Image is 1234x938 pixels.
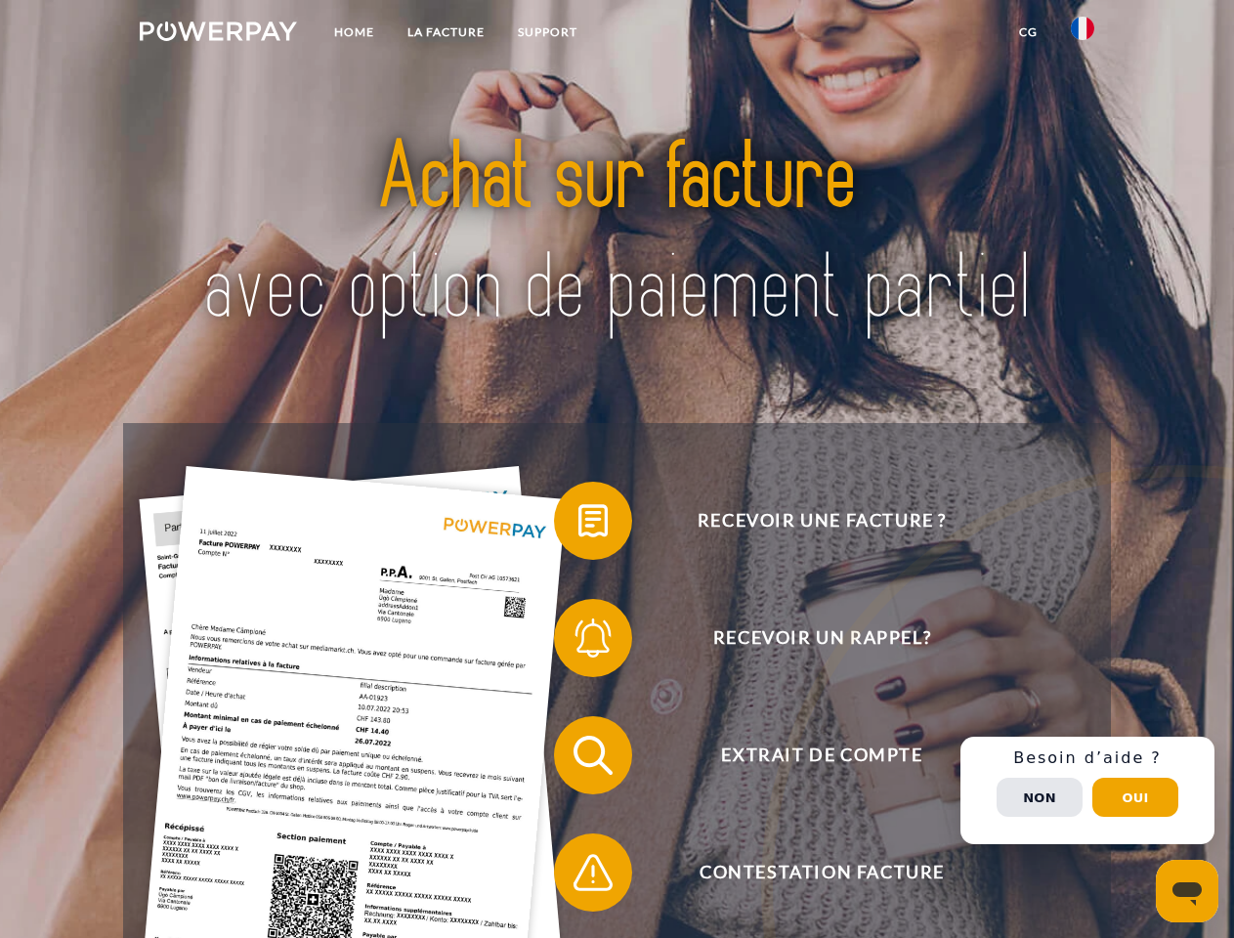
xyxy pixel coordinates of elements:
a: LA FACTURE [391,15,501,50]
span: Recevoir une facture ? [582,482,1061,560]
button: Extrait de compte [554,716,1062,794]
img: title-powerpay_fr.svg [187,94,1047,374]
img: fr [1071,17,1094,40]
img: logo-powerpay-white.svg [140,21,297,41]
span: Contestation Facture [582,833,1061,912]
span: Extrait de compte [582,716,1061,794]
button: Contestation Facture [554,833,1062,912]
span: Recevoir un rappel? [582,599,1061,677]
div: Schnellhilfe [960,737,1214,844]
h3: Besoin d’aide ? [972,748,1203,768]
button: Oui [1092,778,1178,817]
a: Support [501,15,594,50]
a: Home [318,15,391,50]
button: Recevoir un rappel? [554,599,1062,677]
button: Non [997,778,1083,817]
iframe: Bouton de lancement de la fenêtre de messagerie [1156,860,1218,922]
a: CG [1002,15,1054,50]
img: qb_warning.svg [569,848,617,897]
img: qb_search.svg [569,731,617,780]
img: qb_bill.svg [569,496,617,545]
button: Recevoir une facture ? [554,482,1062,560]
img: qb_bell.svg [569,614,617,662]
